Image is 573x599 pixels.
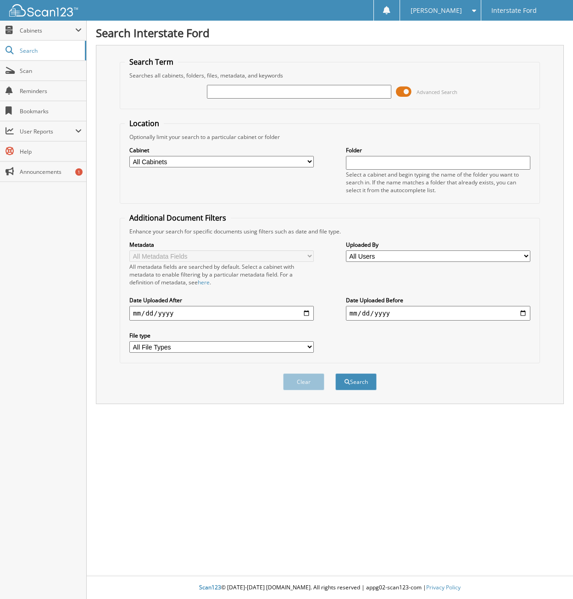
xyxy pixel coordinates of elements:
[129,146,314,154] label: Cabinet
[87,577,573,599] div: © [DATE]-[DATE] [DOMAIN_NAME]. All rights reserved | appg02-scan123-com |
[283,373,324,390] button: Clear
[20,67,82,75] span: Scan
[426,583,461,591] a: Privacy Policy
[199,583,221,591] span: Scan123
[491,8,537,13] span: Interstate Ford
[125,118,164,128] legend: Location
[417,89,457,95] span: Advanced Search
[125,57,178,67] legend: Search Term
[411,8,462,13] span: [PERSON_NAME]
[125,133,535,141] div: Optionally limit your search to a particular cabinet or folder
[75,168,83,176] div: 1
[129,263,314,286] div: All metadata fields are searched by default. Select a cabinet with metadata to enable filtering b...
[20,27,75,34] span: Cabinets
[20,47,80,55] span: Search
[20,148,82,155] span: Help
[125,213,231,223] legend: Additional Document Filters
[96,25,564,40] h1: Search Interstate Ford
[129,332,314,339] label: File type
[346,171,530,194] div: Select a cabinet and begin typing the name of the folder you want to search in. If the name match...
[9,4,78,17] img: scan123-logo-white.svg
[198,278,210,286] a: here
[20,87,82,95] span: Reminders
[346,306,530,321] input: end
[129,241,314,249] label: Metadata
[346,296,530,304] label: Date Uploaded Before
[20,168,82,176] span: Announcements
[346,146,530,154] label: Folder
[346,241,530,249] label: Uploaded By
[129,306,314,321] input: start
[20,107,82,115] span: Bookmarks
[20,128,75,135] span: User Reports
[129,296,314,304] label: Date Uploaded After
[125,72,535,79] div: Searches all cabinets, folders, files, metadata, and keywords
[125,227,535,235] div: Enhance your search for specific documents using filters such as date and file type.
[335,373,377,390] button: Search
